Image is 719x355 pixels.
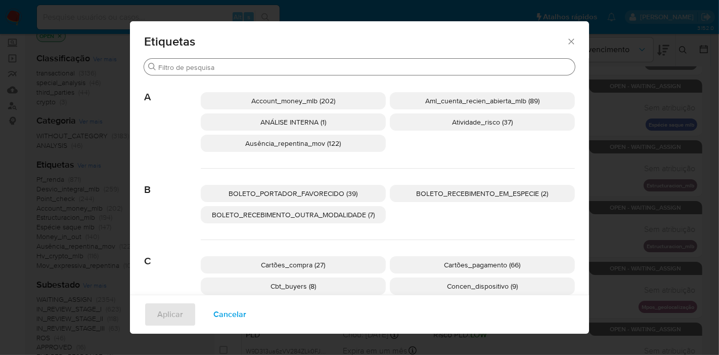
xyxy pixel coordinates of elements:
span: BOLETO_RECEBIMENTO_EM_ESPECIE (2) [417,188,549,199]
span: Concen_dispositivo (9) [447,281,518,291]
span: Etiquetas [144,35,566,48]
span: Account_money_mlb (202) [251,96,335,106]
span: BOLETO_RECEBIMENTO_OUTRA_MODALIDADE (7) [212,210,375,220]
span: ANÁLISE INTERNA (1) [260,117,326,127]
button: Fechar [566,36,575,46]
div: BOLETO_RECEBIMENTO_OUTRA_MODALIDADE (7) [201,206,386,223]
span: Cartões_compra (27) [261,260,326,270]
span: Atividade_risco (37) [452,117,513,127]
div: Aml_cuenta_recien_abierta_mlb (89) [390,92,575,109]
div: BOLETO_PORTADOR_FAVORECIDO (39) [201,185,386,202]
button: Buscar [148,63,156,71]
span: C [144,240,201,267]
input: Filtro de pesquisa [158,63,571,72]
div: BOLETO_RECEBIMENTO_EM_ESPECIE (2) [390,185,575,202]
span: BOLETO_PORTADOR_FAVORECIDO (39) [229,188,358,199]
div: Cartões_pagamento (66) [390,256,575,273]
span: Cbt_buyers (8) [271,281,316,291]
div: Account_money_mlb (202) [201,92,386,109]
div: Atividade_risco (37) [390,113,575,131]
div: Ausência_repentina_mov (122) [201,135,386,152]
span: A [144,76,201,103]
div: Cartões_compra (27) [201,256,386,273]
button: Cancelar [200,302,259,327]
span: Aml_cuenta_recien_abierta_mlb (89) [425,96,540,106]
div: ANÁLISE INTERNA (1) [201,113,386,131]
span: Cartões_pagamento (66) [444,260,521,270]
span: Cancelar [213,303,246,326]
span: B [144,169,201,196]
span: Ausência_repentina_mov (122) [246,138,341,148]
div: Cbt_buyers (8) [201,278,386,295]
div: Concen_dispositivo (9) [390,278,575,295]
